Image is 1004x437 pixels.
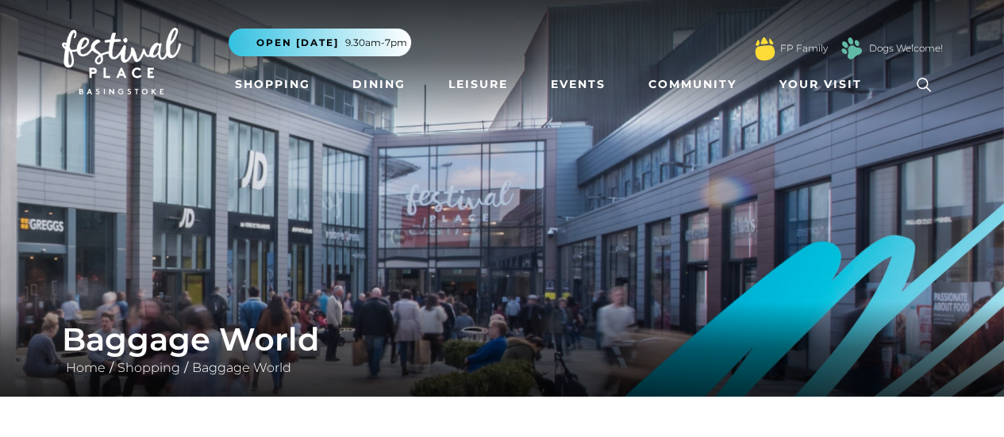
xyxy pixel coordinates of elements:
a: Home [62,360,110,375]
a: FP Family [780,41,828,56]
a: Your Visit [773,70,876,99]
h1: Baggage World [62,320,943,358]
div: / / [50,320,955,378]
a: Shopping [229,70,317,99]
a: Baggage World [188,360,295,375]
a: Dogs Welcome! [869,41,943,56]
a: Events [544,70,612,99]
button: Open [DATE] 9.30am-7pm [229,29,411,56]
span: Open [DATE] [256,36,339,50]
a: Leisure [442,70,514,99]
span: Your Visit [779,76,862,93]
a: Dining [346,70,412,99]
a: Shopping [113,360,184,375]
span: 9.30am-7pm [345,36,407,50]
img: Festival Place Logo [62,28,181,94]
a: Community [642,70,743,99]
